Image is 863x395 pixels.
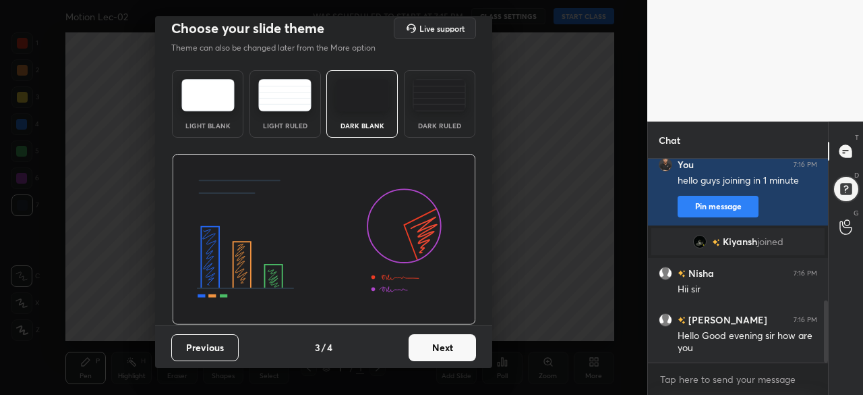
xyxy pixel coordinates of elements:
[171,42,390,54] p: Theme can also be changed later from the More option
[678,174,817,188] div: hello guys joining in 1 minute
[419,24,465,32] h5: Live support
[678,330,817,355] div: Hello Good evening sir how are you
[678,159,694,171] h6: You
[659,313,672,327] img: default.png
[315,340,320,354] h4: 3
[678,270,686,278] img: no-rating-badge.077c3623.svg
[794,269,817,278] div: 7:16 PM
[413,79,466,111] img: darkRuledTheme.de295e13.svg
[757,236,783,247] span: joined
[712,239,720,246] img: no-rating-badge.077c3623.svg
[258,79,311,111] img: lightRuledTheme.5fabf969.svg
[171,20,324,37] h2: Choose your slide theme
[413,122,467,129] div: Dark Ruled
[855,132,859,142] p: T
[659,158,672,172] img: 3ab381f3791941bea4738973d626649b.png
[258,122,312,129] div: Light Ruled
[854,170,859,180] p: D
[659,267,672,280] img: default.png
[409,334,476,361] button: Next
[181,122,235,129] div: Light Blank
[172,154,476,325] img: darkThemeBanner.d06ce4a2.svg
[648,122,691,158] p: Chat
[723,236,757,247] span: Kiyansh
[335,122,389,129] div: Dark Blank
[678,283,817,296] div: Hii sir
[854,208,859,218] p: G
[327,340,332,354] h4: 4
[336,79,389,111] img: darkTheme.f0cc69e5.svg
[181,79,235,111] img: lightTheme.e5ed3b09.svg
[686,266,714,280] h6: Nisha
[678,317,686,324] img: no-rating-badge.077c3623.svg
[678,196,758,217] button: Pin message
[686,313,767,327] h6: [PERSON_NAME]
[794,161,817,169] div: 7:16 PM
[693,235,707,248] img: bcc18a4ad49e4257bb3b588a03c7ddae.None
[794,316,817,324] div: 7:16 PM
[322,340,326,354] h4: /
[648,159,828,363] div: grid
[171,334,239,361] button: Previous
